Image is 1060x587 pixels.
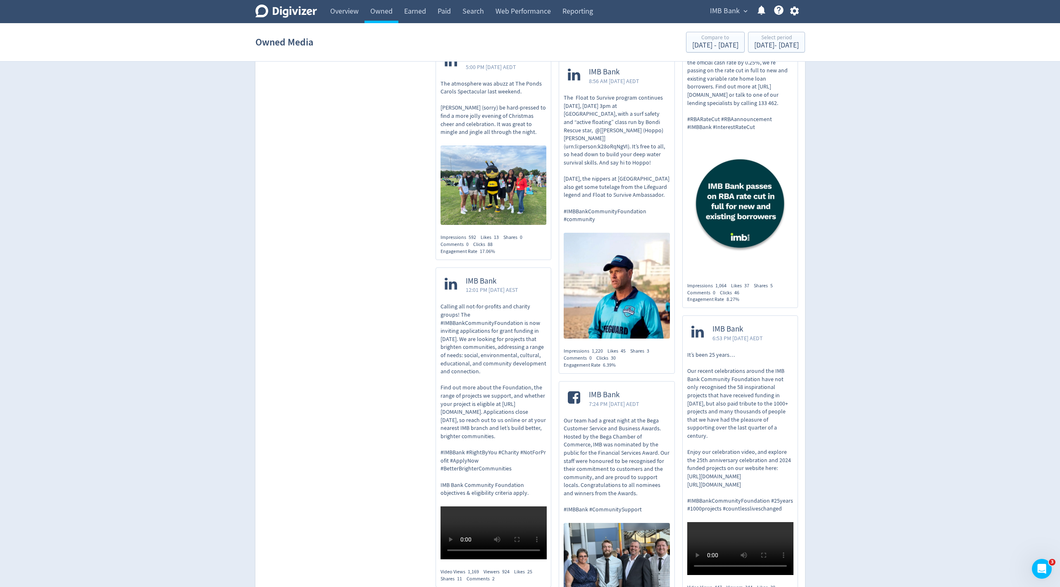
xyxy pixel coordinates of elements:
[712,325,763,334] span: IMB Bank
[520,234,522,241] span: 0
[687,141,793,273] img: https://media.cf.digivizer.com/images/linkedin-121165075-urn:li:share:7361286647184814080-4c66ab6...
[466,63,516,71] span: 5:00 PM [DATE] AEDT
[494,234,499,241] span: 13
[713,289,715,296] span: 0
[754,42,799,49] div: [DATE] - [DATE]
[727,296,739,303] span: 8.27%
[473,241,497,248] div: Clicks
[469,234,476,241] span: 592
[720,289,744,296] div: Clicks
[712,334,763,342] span: 6:53 PM [DATE] AEDT
[611,355,616,361] span: 30
[686,32,745,52] button: Compare to[DATE] - [DATE]
[457,575,462,582] span: 11
[436,45,551,227] a: IMB Bank5:00 PM [DATE] AEDTThe atmosphere was abuzz at The Ponds Carols Spectacular last weekend....
[564,362,620,369] div: Engagement Rate
[492,575,495,582] span: 2
[687,296,744,303] div: Engagement Rate
[467,575,499,582] div: Comments
[770,282,773,289] span: 5
[607,348,630,355] div: Likes
[589,390,639,400] span: IMB Bank
[441,234,481,241] div: Impressions
[621,348,626,354] span: 45
[441,248,500,255] div: Engagement Rate
[441,146,547,225] img: https://media.cf.digivizer.com/images/linkedin-121165075-urn:li:ugcPost:7275389438480781313-b2585...
[742,7,749,15] span: expand_more
[1032,559,1052,579] iframe: Intercom live chat
[710,5,740,18] span: IMB Bank
[692,35,738,42] div: Compare to
[734,289,739,296] span: 46
[687,351,793,513] p: It’s been 25 years… Our recent celebrations around the IMB Bank Community Foundation have not onl...
[687,50,793,131] p: Following the RBA’s decision to decrease the official cash rate by 0.25%, we’re passing on the ra...
[466,286,518,294] span: 12:01 PM [DATE] AEST
[564,355,596,362] div: Comments
[255,29,313,55] h1: Owned Media
[441,575,467,582] div: Shares
[589,355,592,361] span: 0
[596,355,620,362] div: Clicks
[589,400,639,408] span: 7:24 PM [DATE] AEDT
[692,42,738,49] div: [DATE] - [DATE]
[441,303,547,497] p: Calling all not-for-profits and charity groups! The #IMBBankCommunityFoundation is now inviting a...
[630,348,654,355] div: Shares
[481,234,503,241] div: Likes
[466,241,469,248] span: 0
[564,417,670,514] p: Our team had a great night at the Bega Customer Service and Business Awards. Hosted by the Bega C...
[502,568,510,575] span: 924
[589,67,639,77] span: IMB Bank
[715,282,727,289] span: 1,064
[687,289,720,296] div: Comments
[488,241,493,248] span: 88
[683,316,798,577] a: IMB Bank6:53 PM [DATE] AEDTIt’s been 25 years… Our recent celebrations around the IMB Bank Commun...
[754,35,799,42] div: Select period
[527,568,532,575] span: 25
[484,568,514,575] div: Viewers
[514,568,537,575] div: Likes
[589,77,639,85] span: 8:56 AM [DATE] AEDT
[687,282,731,289] div: Impressions
[647,348,649,354] span: 3
[592,348,603,354] span: 1,220
[731,282,754,289] div: Likes
[468,568,479,575] span: 1,169
[466,277,518,286] span: IMB Bank
[564,348,607,355] div: Impressions
[441,80,547,136] p: The atmosphere was abuzz at The Ponds Carols Spectacular last weekend. [PERSON_NAME] (sorry) be h...
[707,5,750,18] button: IMB Bank
[503,234,527,241] div: Shares
[564,233,670,339] img: https://media.cf.digivizer.com/images/linkedin-121165075-urn:li:share:7298822800885084160-fff4dbc...
[1049,559,1055,566] span: 3
[480,248,495,255] span: 17.06%
[683,15,798,276] a: IMB Bank4:45 PM [DATE] AESTFollowing the RBA’s decision to decrease the official cash rate by 0.2...
[754,282,777,289] div: Shares
[559,59,674,341] a: IMB Bank8:56 AM [DATE] AEDTThe Float to Survive program continues [DATE], [DATE] 3pm at [GEOGRAPH...
[744,282,749,289] span: 37
[441,568,484,575] div: Video Views
[748,32,805,52] button: Select period[DATE]- [DATE]
[564,94,670,224] p: The Float to Survive program continues [DATE], [DATE] 3pm at [GEOGRAPHIC_DATA], with a surf safet...
[436,268,551,562] a: IMB Bank12:01 PM [DATE] AESTCalling all not-for-profits and charity groups! The #IMBBankCommunity...
[441,241,473,248] div: Comments
[603,362,616,368] span: 6.39%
